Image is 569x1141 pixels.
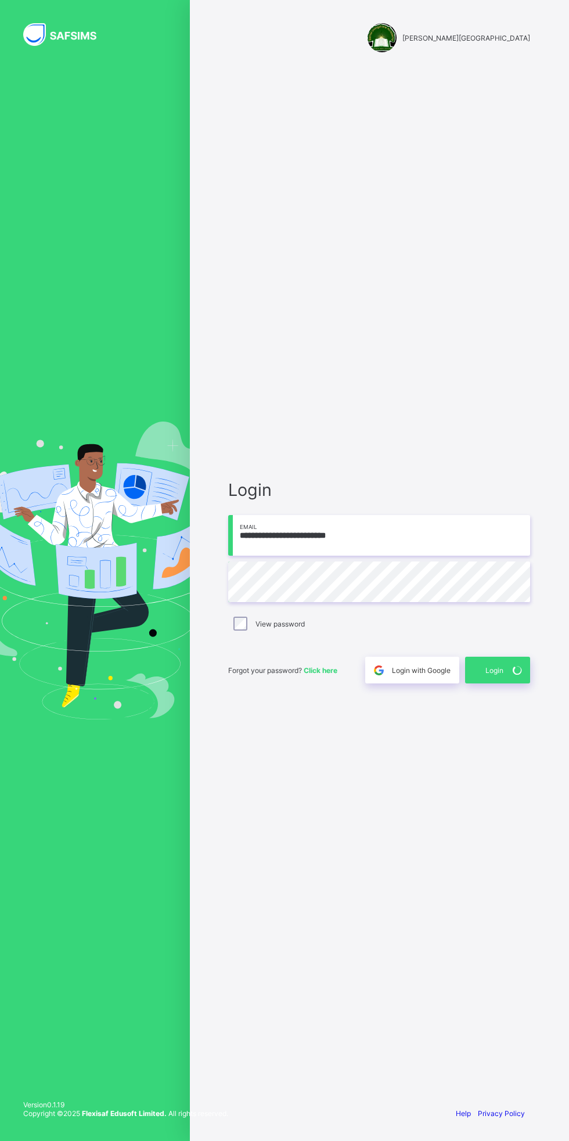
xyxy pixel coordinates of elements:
[23,1100,228,1109] span: Version 0.1.19
[456,1109,471,1118] a: Help
[478,1109,525,1118] a: Privacy Policy
[402,34,530,42] span: [PERSON_NAME][GEOGRAPHIC_DATA]
[23,23,110,46] img: SAFSIMS Logo
[228,480,530,500] span: Login
[255,620,305,628] label: View password
[392,666,451,675] span: Login with Google
[372,664,386,677] img: google.396cfc9801f0270233282035f929180a.svg
[82,1109,167,1118] strong: Flexisaf Edusoft Limited.
[23,1109,228,1118] span: Copyright © 2025 All rights reserved.
[304,666,337,675] a: Click here
[228,666,337,675] span: Forgot your password?
[485,666,503,675] span: Login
